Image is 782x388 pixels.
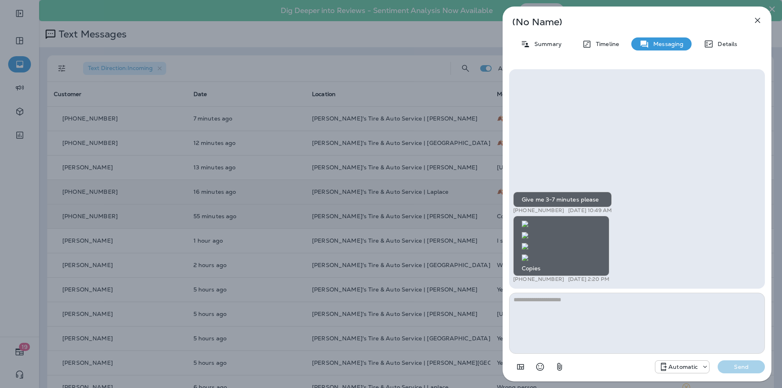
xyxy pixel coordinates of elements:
button: Select an emoji [532,359,548,375]
img: twilio-download [522,221,528,227]
img: twilio-download [522,243,528,250]
img: twilio-download [522,232,528,239]
p: [DATE] 2:20 PM [568,276,609,283]
p: Summary [530,41,562,47]
div: Copies [513,216,609,276]
p: Timeline [592,41,619,47]
button: Add in a premade template [512,359,529,375]
p: [DATE] 10:49 AM [568,207,612,214]
p: Messaging [649,41,683,47]
p: Automatic [668,364,698,370]
p: [PHONE_NUMBER] [513,276,564,283]
p: [PHONE_NUMBER] [513,207,564,214]
img: twilio-download [522,254,528,261]
div: Give me 3-7 minutes please [513,192,612,207]
p: (No Name) [512,19,735,25]
p: Details [714,41,737,47]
